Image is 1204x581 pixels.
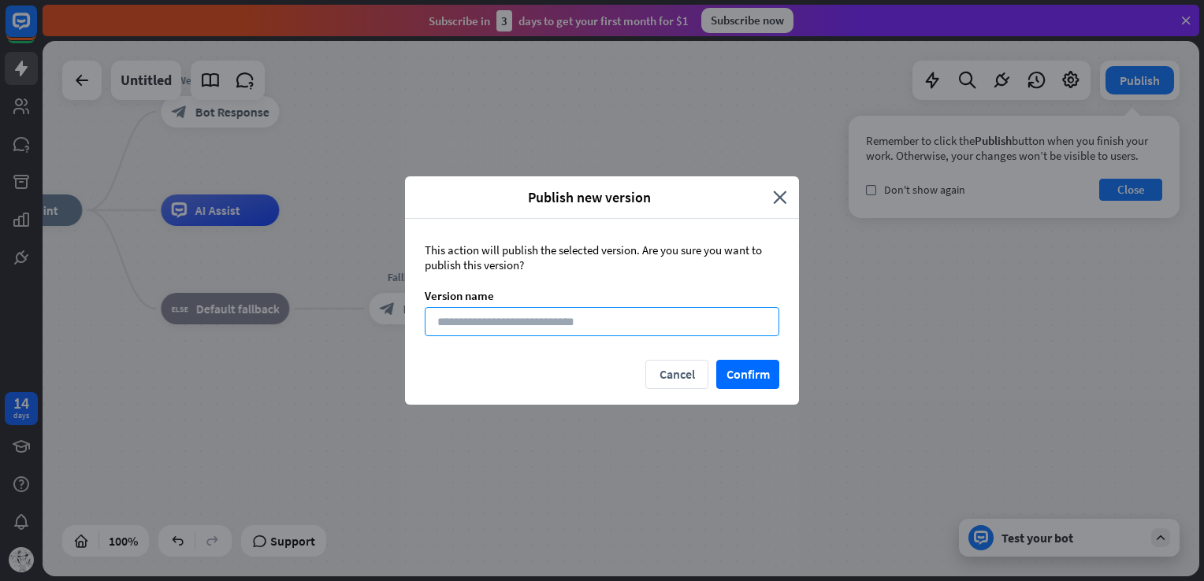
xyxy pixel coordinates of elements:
button: Cancel [645,360,708,389]
span: Publish new version [417,188,761,206]
div: Version name [425,288,779,303]
button: Confirm [716,360,779,389]
div: This action will publish the selected version. Are you sure you want to publish this version? [425,242,779,272]
button: Open LiveChat chat widget [13,6,60,54]
i: close [773,188,787,206]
